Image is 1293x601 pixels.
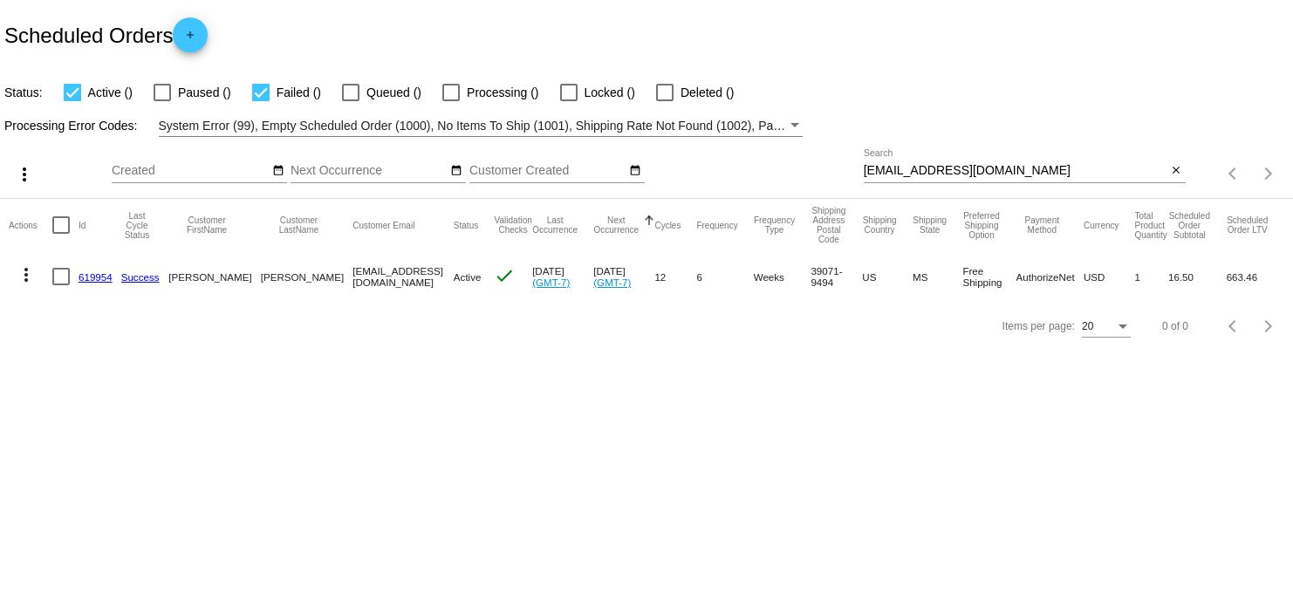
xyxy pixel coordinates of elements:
mat-header-cell: Actions [9,199,52,251]
span: Deleted () [681,82,734,103]
mat-icon: more_vert [14,164,35,185]
mat-icon: more_vert [16,264,37,285]
mat-cell: Weeks [754,251,811,302]
button: Change sorting for ShippingState [913,215,947,235]
mat-icon: add [180,29,201,50]
mat-cell: Free Shipping [962,251,1016,302]
span: Active [454,271,482,283]
h2: Scheduled Orders [4,17,208,52]
a: (GMT-7) [593,277,631,288]
button: Change sorting for Cycles [654,220,681,230]
button: Change sorting for PaymentMethod.Type [1016,215,1068,235]
span: Status: [4,85,43,99]
mat-cell: USD [1084,251,1135,302]
span: Queued () [366,82,421,103]
button: Change sorting for Id [79,220,86,230]
mat-icon: date_range [629,164,641,178]
input: Search [864,164,1167,178]
button: Change sorting for NextOccurrenceUtc [593,215,639,235]
a: 619954 [79,271,113,283]
mat-cell: 1 [1135,251,1168,302]
a: Success [121,271,160,283]
mat-header-cell: Validation Checks [494,199,532,251]
button: Change sorting for FrequencyType [754,215,796,235]
span: Processing Error Codes: [4,119,138,133]
mat-cell: 6 [696,251,753,302]
mat-cell: 39071-9494 [811,251,862,302]
mat-cell: MS [913,251,962,302]
button: Change sorting for Subtotal [1168,211,1211,240]
input: Next Occurrence [291,164,448,178]
button: Change sorting for LastOccurrenceUtc [532,215,578,235]
span: Failed () [277,82,321,103]
mat-icon: date_range [450,164,462,178]
button: Change sorting for Frequency [696,220,737,230]
span: Locked () [585,82,635,103]
button: Change sorting for CustomerLastName [261,215,337,235]
button: Change sorting for LifetimeValue [1227,215,1269,235]
mat-header-cell: Total Product Quantity [1135,199,1168,251]
mat-icon: date_range [272,164,284,178]
button: Change sorting for LastProcessingCycleId [121,211,154,240]
input: Created [112,164,269,178]
span: Paused () [178,82,231,103]
mat-cell: [PERSON_NAME] [168,251,260,302]
button: Previous page [1216,309,1251,344]
button: Change sorting for ShippingCountry [862,215,897,235]
button: Next page [1251,309,1286,344]
a: (GMT-7) [532,277,570,288]
mat-icon: close [1170,164,1182,178]
mat-cell: [DATE] [532,251,593,302]
button: Previous page [1216,156,1251,191]
button: Next page [1251,156,1286,191]
button: Clear [1167,162,1186,181]
mat-select: Items per page: [1082,321,1131,333]
button: Change sorting for PreferredShippingOption [962,211,1000,240]
button: Change sorting for Status [454,220,478,230]
button: Change sorting for CustomerFirstName [168,215,244,235]
button: Change sorting for CustomerEmail [352,220,414,230]
button: Change sorting for ShippingPostcode [811,206,846,244]
mat-cell: 16.50 [1168,251,1227,302]
span: 20 [1082,320,1093,332]
mat-icon: check [494,265,515,286]
mat-cell: [EMAIL_ADDRESS][DOMAIN_NAME] [352,251,454,302]
input: Customer Created [469,164,626,178]
mat-cell: 663.46 [1227,251,1284,302]
span: Processing () [467,82,538,103]
mat-cell: AuthorizeNet [1016,251,1084,302]
button: Change sorting for CurrencyIso [1084,220,1119,230]
div: 0 of 0 [1162,320,1188,332]
mat-cell: US [862,251,913,302]
span: Active () [88,82,133,103]
mat-cell: [DATE] [593,251,654,302]
div: Items per page: [1002,320,1075,332]
mat-cell: [PERSON_NAME] [261,251,352,302]
mat-cell: 12 [654,251,696,302]
mat-select: Filter by Processing Error Codes [159,115,804,137]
